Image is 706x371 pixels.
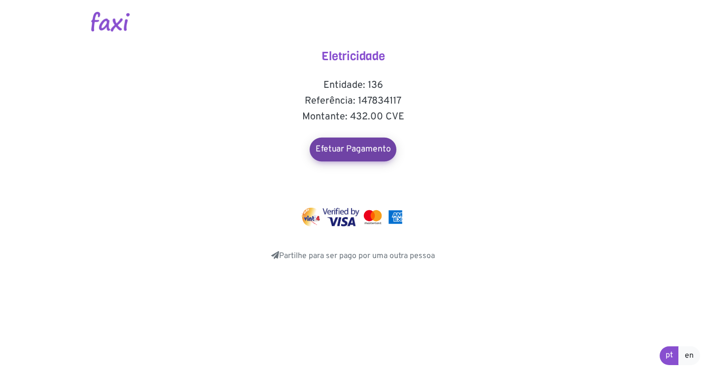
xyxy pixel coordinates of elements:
[254,111,452,123] h5: Montante: 432.00 CVE
[271,251,435,261] a: Partilhe para ser pago por uma outra pessoa
[254,49,452,64] h4: Eletricidade
[386,208,405,226] img: mastercard
[310,138,396,161] a: Efetuar Pagamento
[660,346,679,365] a: pt
[254,79,452,91] h5: Entidade: 136
[254,95,452,107] h5: Referência: 147834117
[322,208,359,226] img: visa
[361,208,384,226] img: mastercard
[678,346,700,365] a: en
[301,208,321,226] img: vinti4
